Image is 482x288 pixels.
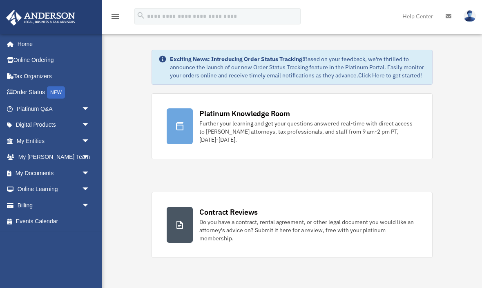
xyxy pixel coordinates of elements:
[6,197,102,213] a: Billingarrow_drop_down
[170,55,304,63] strong: Exciting News: Introducing Order Status Tracking!
[6,213,102,230] a: Events Calendar
[6,133,102,149] a: My Entitiesarrow_drop_down
[4,10,78,26] img: Anderson Advisors Platinum Portal
[199,108,290,119] div: Platinum Knowledge Room
[110,11,120,21] i: menu
[110,14,120,21] a: menu
[82,149,98,166] span: arrow_drop_down
[6,36,98,52] a: Home
[6,68,102,84] a: Tax Organizers
[6,149,102,165] a: My [PERSON_NAME] Teamarrow_drop_down
[6,181,102,198] a: Online Learningarrow_drop_down
[82,165,98,182] span: arrow_drop_down
[152,192,433,258] a: Contract Reviews Do you have a contract, rental agreement, or other legal document you would like...
[199,207,258,217] div: Contract Reviews
[6,101,102,117] a: Platinum Q&Aarrow_drop_down
[82,181,98,198] span: arrow_drop_down
[136,11,145,20] i: search
[82,133,98,149] span: arrow_drop_down
[199,119,417,144] div: Further your learning and get your questions answered real-time with direct access to [PERSON_NAM...
[152,93,433,159] a: Platinum Knowledge Room Further your learning and get your questions answered real-time with dire...
[82,101,98,117] span: arrow_drop_down
[170,55,426,79] div: Based on your feedback, we're thrilled to announce the launch of our new Order Status Tracking fe...
[6,165,102,181] a: My Documentsarrow_drop_down
[47,86,65,99] div: NEW
[199,218,417,242] div: Do you have a contract, rental agreement, or other legal document you would like an attorney's ad...
[358,72,422,79] a: Click Here to get started!
[82,197,98,214] span: arrow_drop_down
[82,117,98,134] span: arrow_drop_down
[6,52,102,68] a: Online Ordering
[6,117,102,133] a: Digital Productsarrow_drop_down
[464,10,476,22] img: User Pic
[6,84,102,101] a: Order StatusNEW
